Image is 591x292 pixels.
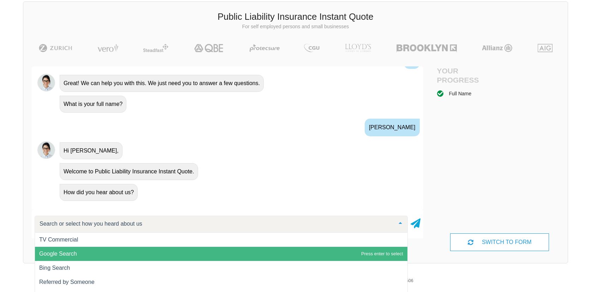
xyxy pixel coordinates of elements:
[190,44,228,52] img: QBE | Public Liability Insurance
[29,11,562,23] h3: Public Liability Insurance Instant Quote
[60,163,198,180] div: Welcome to Public Liability Insurance Instant Quote.
[39,265,70,271] span: Bing Search
[449,90,472,97] div: Full Name
[478,44,516,52] img: Allianz | Public Liability Insurance
[365,119,420,136] div: [PERSON_NAME]
[60,142,123,159] div: Hi [PERSON_NAME],
[394,44,460,52] img: Brooklyn | Public Liability Insurance
[94,44,121,52] img: Vero | Public Liability Insurance
[37,74,55,91] img: Chatbot | PLI
[29,23,562,30] p: For self employed persons and small businesses
[60,75,264,92] div: Great! We can help you with this. We just need you to answer a few questions.
[301,44,322,52] img: CGU | Public Liability Insurance
[37,141,55,159] img: Chatbot | PLI
[341,44,375,52] img: LLOYD's | Public Liability Insurance
[437,66,500,84] h4: Your Progress
[39,251,77,257] span: Google Search
[140,44,171,52] img: Steadfast | Public Liability Insurance
[36,44,76,52] img: Zurich | Public Liability Insurance
[60,184,138,201] div: How did you hear about us?
[39,237,78,243] span: TV Commercial
[247,44,282,52] img: Protecsure | Public Liability Insurance
[38,220,393,227] input: Search or select how you heard about us
[535,44,556,52] img: AIG | Public Liability Insurance
[39,279,95,285] span: Referred by Someone
[60,96,126,113] div: What is your full name?
[450,233,549,251] div: SWITCH TO FORM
